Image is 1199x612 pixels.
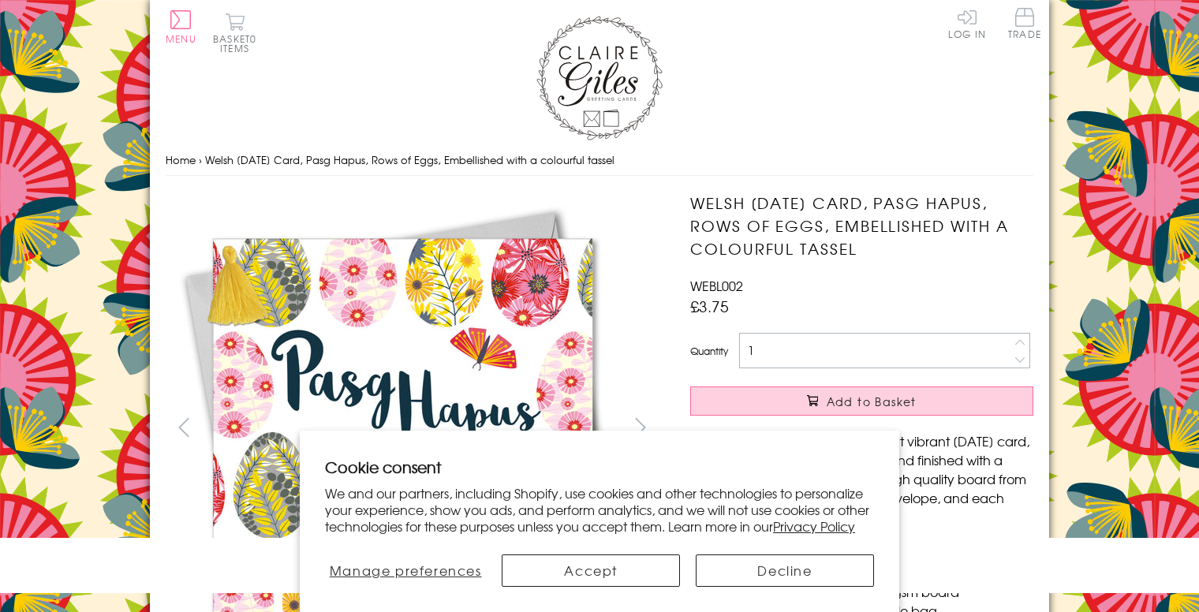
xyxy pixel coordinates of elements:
nav: breadcrumbs [166,144,1033,177]
p: We and our partners, including Shopify, use cookies and other technologies to personalize your ex... [325,485,874,534]
label: Quantity [690,344,728,358]
button: Menu [166,10,196,43]
span: WEBL002 [690,276,743,295]
button: Basket0 items [213,13,256,53]
a: Home [166,152,196,167]
span: › [199,152,202,167]
span: Trade [1008,8,1041,39]
button: Add to Basket [690,386,1033,416]
span: 0 items [220,32,256,55]
h2: Cookie consent [325,456,874,478]
span: £3.75 [690,295,729,317]
a: Trade [1008,8,1041,42]
a: Privacy Policy [773,517,855,535]
button: next [623,409,659,445]
button: Accept [502,554,680,587]
span: Add to Basket [827,394,917,409]
button: Manage preferences [325,554,486,587]
a: Log In [948,8,986,39]
img: Claire Giles Greetings Cards [536,16,663,140]
span: Menu [166,32,196,46]
h1: Welsh [DATE] Card, Pasg Hapus, Rows of Eggs, Embellished with a colourful tassel [690,192,1033,259]
span: Welsh [DATE] Card, Pasg Hapus, Rows of Eggs, Embellished with a colourful tassel [205,152,614,167]
span: Manage preferences [330,561,482,580]
button: prev [166,409,201,445]
button: Decline [696,554,874,587]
